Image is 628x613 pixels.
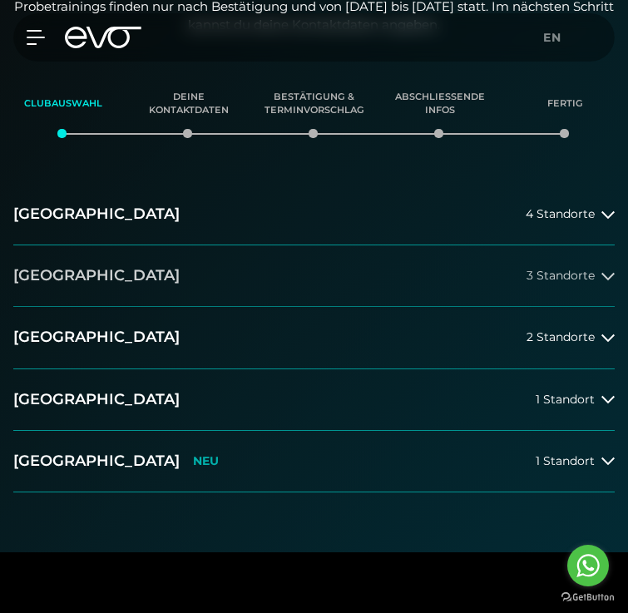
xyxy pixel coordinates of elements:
[561,592,615,601] a: Go to GetButton.io website
[567,545,609,586] a: Go to whatsapp
[13,369,615,431] button: [GEOGRAPHIC_DATA]1 Standort
[536,393,595,406] span: 1 Standort
[13,327,180,348] h2: [GEOGRAPHIC_DATA]
[272,82,356,126] div: Bestätigung & Terminvorschlag
[13,451,180,472] h2: [GEOGRAPHIC_DATA]
[526,208,595,220] span: 4 Standorte
[146,82,230,126] div: Deine Kontaktdaten
[13,204,180,225] h2: [GEOGRAPHIC_DATA]
[398,82,482,126] div: Abschließende Infos
[13,184,615,245] button: [GEOGRAPHIC_DATA]4 Standorte
[193,454,219,468] p: NEU
[21,82,105,126] div: Clubauswahl
[13,389,180,410] h2: [GEOGRAPHIC_DATA]
[527,269,595,282] span: 3 Standorte
[527,331,595,344] span: 2 Standorte
[13,265,180,286] h2: [GEOGRAPHIC_DATA]
[13,245,615,307] button: [GEOGRAPHIC_DATA]3 Standorte
[13,307,615,368] button: [GEOGRAPHIC_DATA]2 Standorte
[543,28,571,47] a: en
[536,455,595,467] span: 1 Standort
[543,30,561,45] span: en
[13,431,615,492] button: [GEOGRAPHIC_DATA]NEU1 Standort
[523,82,607,126] div: Fertig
